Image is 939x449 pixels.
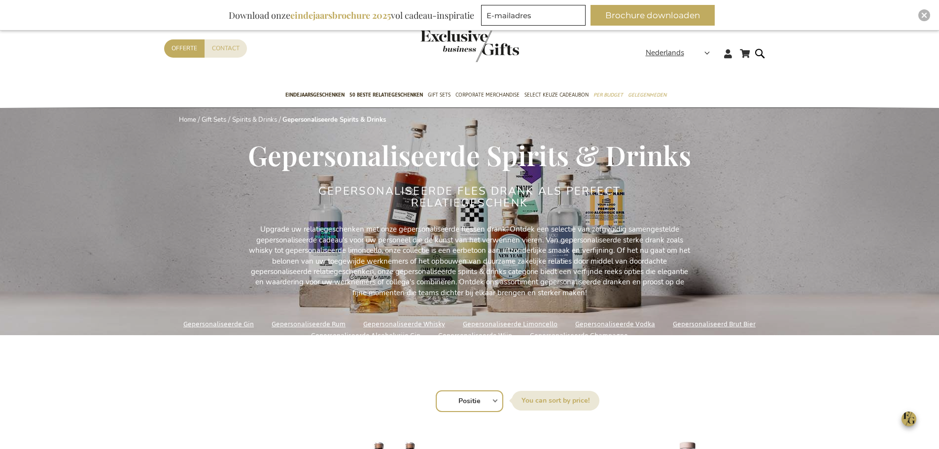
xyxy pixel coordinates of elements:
a: Gepersonaliseerde Alcoholvrije Gin [311,329,420,342]
a: Per Budget [593,83,623,108]
img: Exclusive Business gifts logo [420,30,519,62]
a: Eindejaarsgeschenken [285,83,345,108]
img: Close [921,12,927,18]
a: Offerte [164,39,205,58]
span: Select Keuze Cadeaubon [524,90,589,100]
a: Gepersonaliseerde Wijn [438,329,512,342]
form: marketing offers and promotions [481,5,589,29]
input: E-mailadres [481,5,586,26]
a: Gepersonaliseerde Gin [183,317,254,331]
a: Home [179,115,196,124]
a: Contact [205,39,247,58]
b: eindejaarsbrochure 2025 [290,9,391,21]
p: Upgrade uw relatiegeschenken met onze gepersonaliseerde flessen drank. Ontdek een selectie van zo... [248,224,692,298]
a: Select Keuze Cadeaubon [524,83,589,108]
a: 50 beste relatiegeschenken [349,83,423,108]
div: Download onze vol cadeau-inspiratie [224,5,479,26]
a: Corporate Merchandise [455,83,520,108]
a: Gepersonaliseerde Limoncello [463,317,557,331]
div: Close [918,9,930,21]
a: Gepersonaliseerde Rum [272,317,346,331]
span: Gelegenheden [628,90,666,100]
h2: Gepersonaliseerde fles drank als perfect relatiegeschenk [285,185,655,209]
a: Gelegenheden [628,83,666,108]
a: store logo [420,30,470,62]
label: Sorteer op [512,391,599,411]
span: Gift Sets [428,90,451,100]
span: Gepersonaliseerde Spirits & Drinks [248,137,691,173]
strong: Gepersonaliseerde Spirits & Drinks [282,115,386,124]
a: Gepersonaliseerd Brut Bier [673,317,756,331]
span: Corporate Merchandise [455,90,520,100]
a: Gift Sets [428,83,451,108]
span: Per Budget [593,90,623,100]
span: Eindejaarsgeschenken [285,90,345,100]
span: Nederlands [646,47,684,59]
a: Gepersonaliseerde Whisky [363,317,445,331]
a: Gepersonaliseerde Champagne [530,329,628,342]
a: Gepersonaliseerde Vodka [575,317,655,331]
a: Gift Sets [202,115,226,124]
a: Spirits & Drinks [232,115,277,124]
button: Brochure downloaden [591,5,715,26]
span: 50 beste relatiegeschenken [349,90,423,100]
